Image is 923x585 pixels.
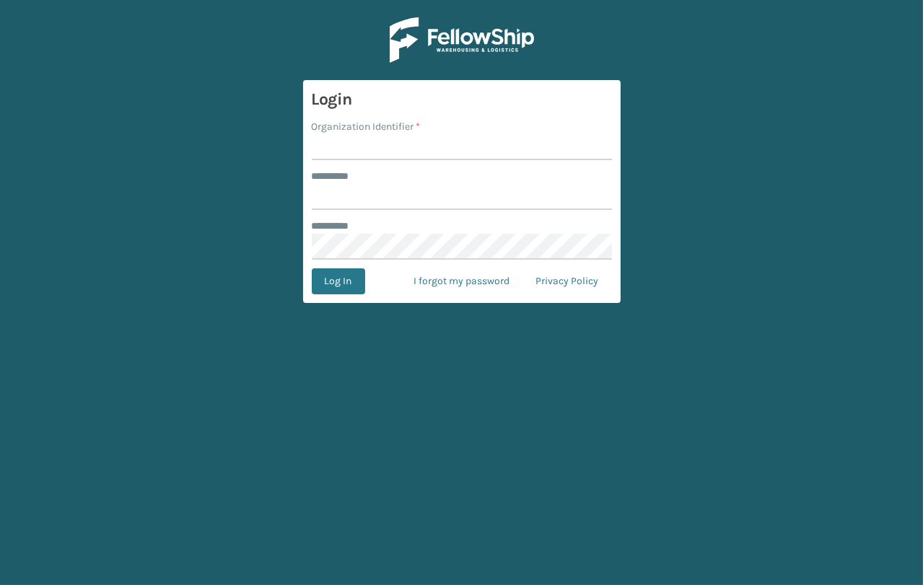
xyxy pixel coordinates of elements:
img: Logo [390,17,534,63]
h3: Login [312,89,612,110]
a: Privacy Policy [523,268,612,294]
button: Log In [312,268,365,294]
label: Organization Identifier [312,119,421,134]
a: I forgot my password [401,268,523,294]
